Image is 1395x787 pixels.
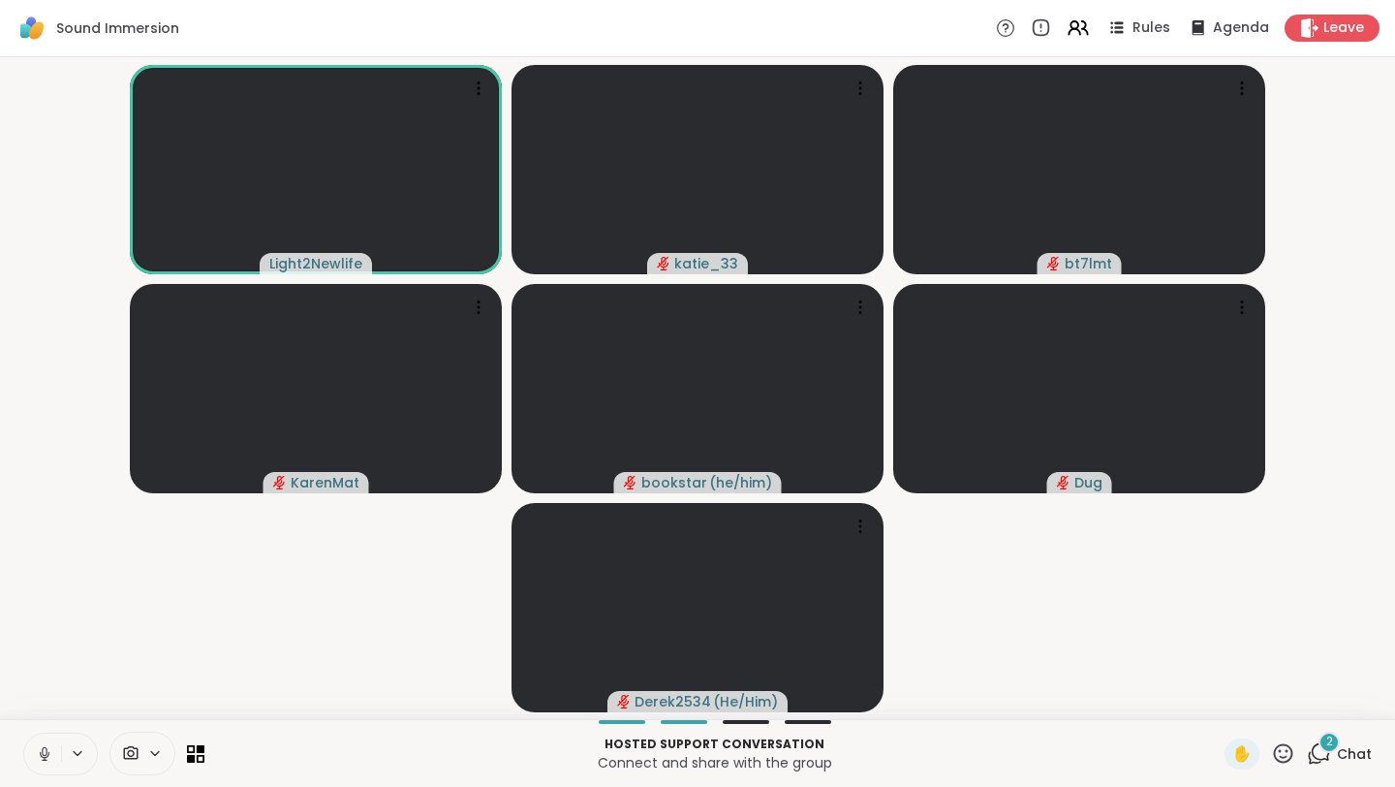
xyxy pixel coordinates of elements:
span: Leave [1323,18,1364,38]
span: Sound Immersion [56,18,179,38]
span: bt7lmt [1065,254,1112,273]
span: audio-muted [273,476,287,489]
span: 2 [1326,734,1333,750]
span: ( he/him ) [709,473,772,492]
span: Dug [1074,473,1102,492]
img: ShareWell Logomark [15,12,48,45]
span: audio-muted [624,476,637,489]
span: KarenMat [291,473,359,492]
span: audio-muted [1047,257,1061,270]
span: audio-muted [617,695,631,708]
p: Connect and share with the group [216,753,1213,772]
span: audio-muted [1057,476,1070,489]
span: ✋ [1232,742,1252,766]
span: ( He/Him ) [713,692,778,711]
span: Derek2534 [635,692,711,711]
span: katie_33 [674,254,738,273]
span: audio-muted [657,257,670,270]
span: bookstar [641,473,707,492]
span: Light2Newlife [269,254,362,273]
span: Rules [1132,18,1170,38]
span: Chat [1337,744,1372,764]
span: Agenda [1213,18,1269,38]
p: Hosted support conversation [216,736,1213,753]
